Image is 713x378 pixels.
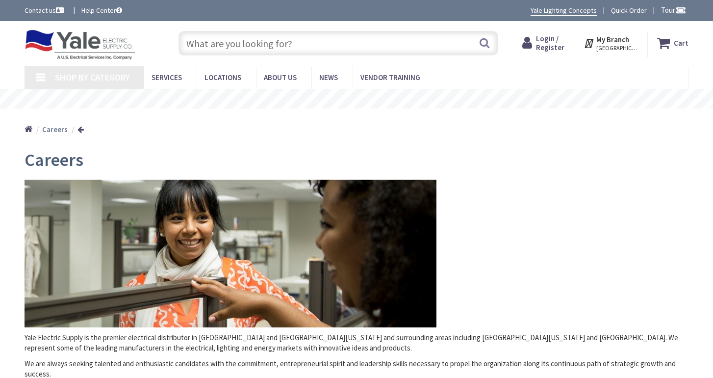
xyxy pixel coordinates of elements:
[674,34,688,52] strong: Cart
[25,5,66,15] a: Contact us
[25,149,83,171] span: Careers
[319,73,338,82] span: News
[536,34,564,52] span: Login / Register
[611,5,647,15] a: Quick Order
[81,5,122,15] a: Help Center
[25,180,436,327] img: Career_Page_Image_M_Y.jpg
[42,125,68,134] strong: Careers
[264,73,297,82] span: About Us
[596,35,629,44] strong: My Branch
[360,73,420,82] span: Vendor Training
[178,31,498,55] input: What are you looking for?
[661,5,686,15] span: Tour
[55,72,130,83] span: Shop By Category
[152,73,182,82] span: Services
[584,34,638,52] div: My Branch [GEOGRAPHIC_DATA], [GEOGRAPHIC_DATA]
[596,44,638,52] span: [GEOGRAPHIC_DATA], [GEOGRAPHIC_DATA]
[25,332,688,353] p: Yale Electric Supply is the premier electrical distributor in [GEOGRAPHIC_DATA] and [GEOGRAPHIC_D...
[531,5,597,16] a: Yale Lighting Concepts
[657,34,688,52] a: Cart
[204,73,241,82] span: Locations
[522,34,564,52] a: Login / Register
[25,29,135,60] img: Yale Electric Supply Co.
